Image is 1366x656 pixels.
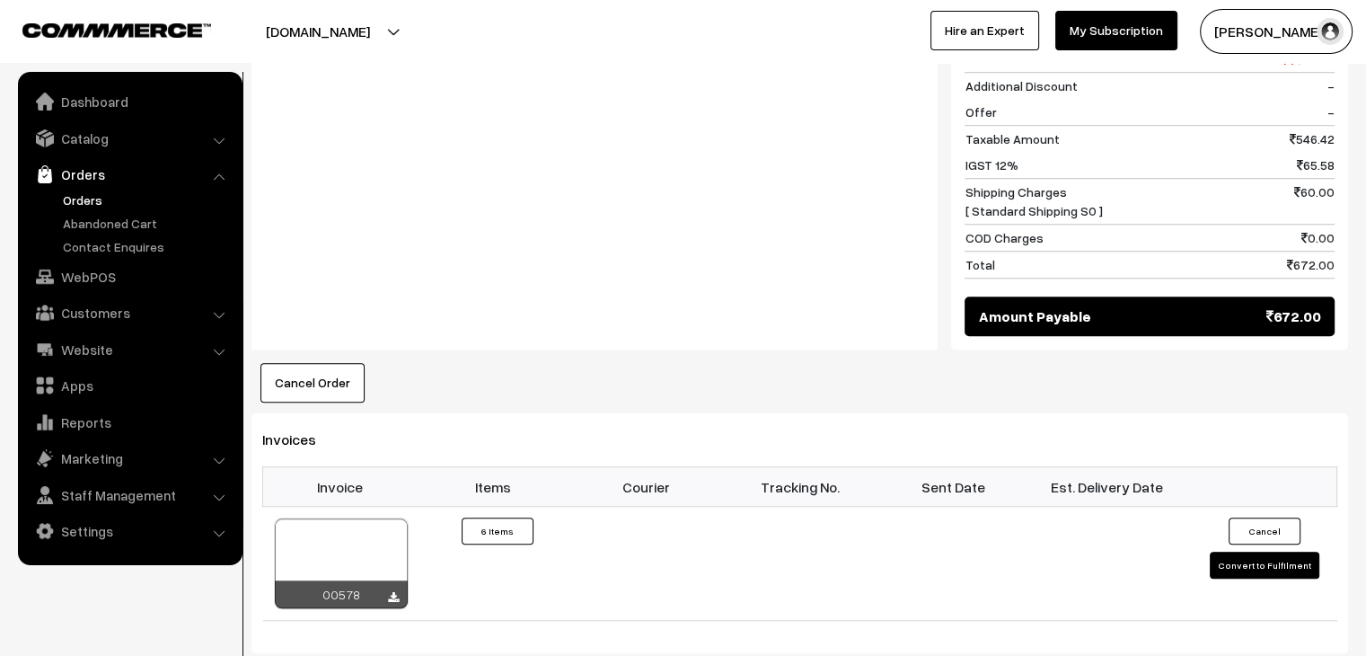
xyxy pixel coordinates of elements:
[22,442,236,474] a: Marketing
[1210,552,1319,579] button: Convert to Fulfilment
[416,467,569,507] th: Items
[965,129,1059,148] span: Taxable Amount
[965,102,996,121] span: Offer
[978,306,1090,327] span: Amount Payable
[965,155,1018,174] span: IGST 12%
[262,430,338,448] span: Invoices
[22,18,180,40] a: COMMMERCE
[965,255,994,274] span: Total
[22,122,236,155] a: Catalog
[58,214,236,233] a: Abandoned Cart
[1327,76,1335,95] span: -
[1055,11,1177,50] a: My Subscription
[877,467,1030,507] th: Sent Date
[263,467,417,507] th: Invoice
[22,333,236,366] a: Website
[1294,182,1335,220] span: 60.00
[930,11,1039,50] a: Hire an Expert
[1229,518,1300,545] button: Cancel
[1030,467,1184,507] th: Est. Delivery Date
[22,369,236,402] a: Apps
[1297,155,1335,174] span: 65.58
[1200,9,1353,54] button: [PERSON_NAME]…
[462,518,533,545] button: 6 Items
[22,158,236,191] a: Orders
[275,581,408,608] div: 00578
[22,261,236,293] a: WebPOS
[965,76,1077,95] span: Additional Discount
[1327,102,1335,121] span: -
[1301,228,1335,247] span: 0.00
[22,515,236,547] a: Settings
[22,297,236,329] a: Customers
[723,467,877,507] th: Tracking No.
[22,479,236,511] a: Staff Management
[22,23,211,37] img: COMMMERCE
[22,406,236,439] a: Reports
[1290,129,1335,148] span: 546.42
[965,182,1102,220] span: Shipping Charges [ Standard Shipping S0 ]
[1266,306,1321,327] span: 672.00
[1317,18,1344,45] img: user
[58,237,236,256] a: Contact Enquires
[1287,255,1335,274] span: 672.00
[22,85,236,118] a: Dashboard
[569,467,723,507] th: Courier
[965,228,1043,247] span: COD Charges
[260,363,365,403] button: Cancel Order
[203,9,433,54] button: [DOMAIN_NAME]
[58,191,236,209] a: Orders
